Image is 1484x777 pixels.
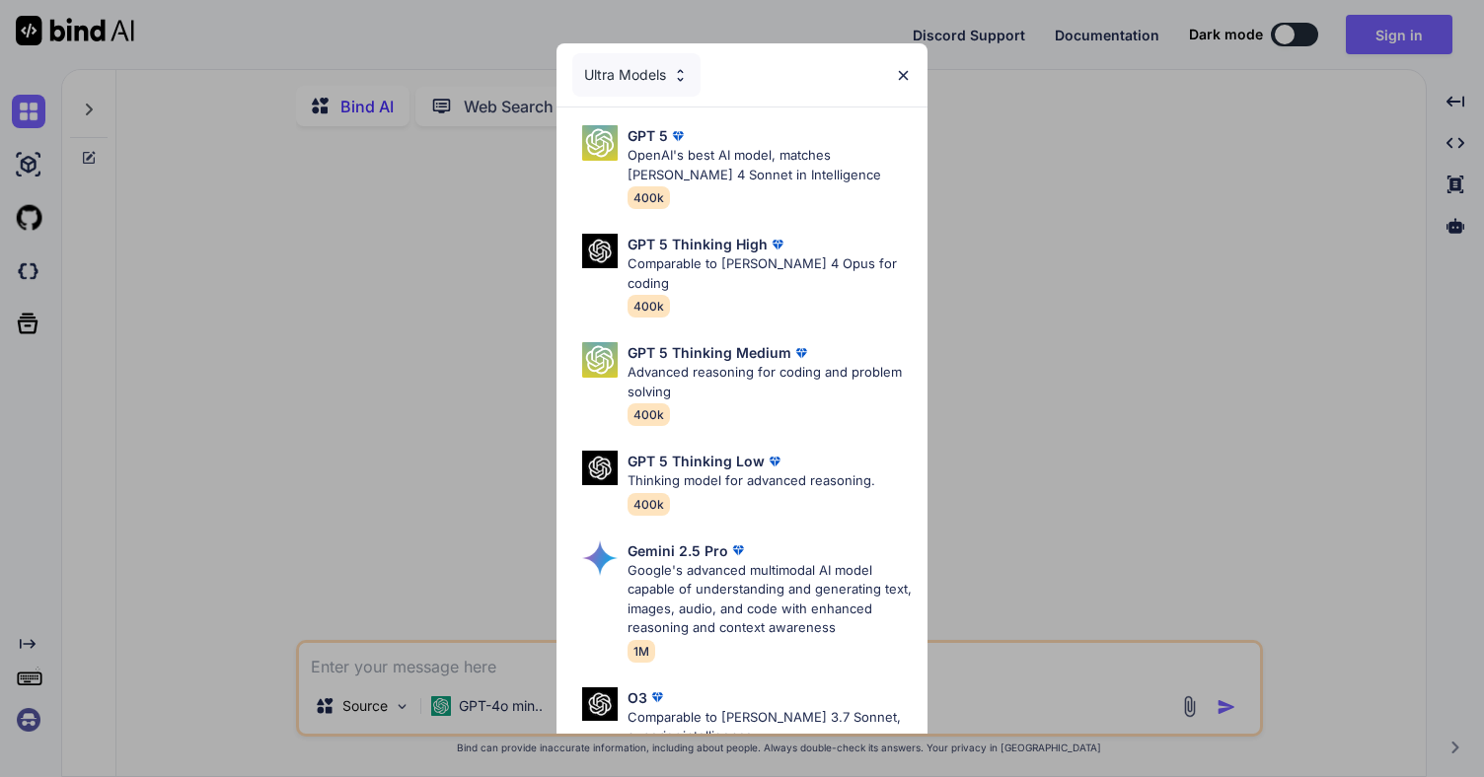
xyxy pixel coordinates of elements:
[728,540,748,560] img: premium
[628,234,768,254] p: GPT 5 Thinking High
[628,561,912,638] p: Google's advanced multimodal AI model capable of understanding and generating text, images, audio...
[572,53,701,97] div: Ultra Models
[582,540,618,576] img: Pick Models
[628,363,912,401] p: Advanced reasoning for coding and problem solving
[582,687,618,722] img: Pick Models
[765,452,784,471] img: premium
[628,146,912,184] p: OpenAI's best AI model, matches [PERSON_NAME] 4 Sonnet in Intelligence
[895,67,912,84] img: close
[582,342,618,378] img: Pick Models
[628,295,670,318] span: 400k
[628,471,875,491] p: Thinking model for advanced reasoning.
[628,451,765,471] p: GPT 5 Thinking Low
[628,403,670,426] span: 400k
[582,125,618,161] img: Pick Models
[628,540,728,561] p: Gemini 2.5 Pro
[628,186,670,209] span: 400k
[582,451,618,485] img: Pick Models
[628,708,912,746] p: Comparable to [PERSON_NAME] 3.7 Sonnet, superior intelligence
[791,343,811,363] img: premium
[647,687,667,707] img: premium
[768,235,787,254] img: premium
[628,125,668,146] p: GPT 5
[628,342,791,363] p: GPT 5 Thinking Medium
[628,254,912,293] p: Comparable to [PERSON_NAME] 4 Opus for coding
[668,126,688,146] img: premium
[582,234,618,268] img: Pick Models
[672,67,689,84] img: Pick Models
[628,640,655,663] span: 1M
[628,493,670,516] span: 400k
[628,687,647,708] p: O3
